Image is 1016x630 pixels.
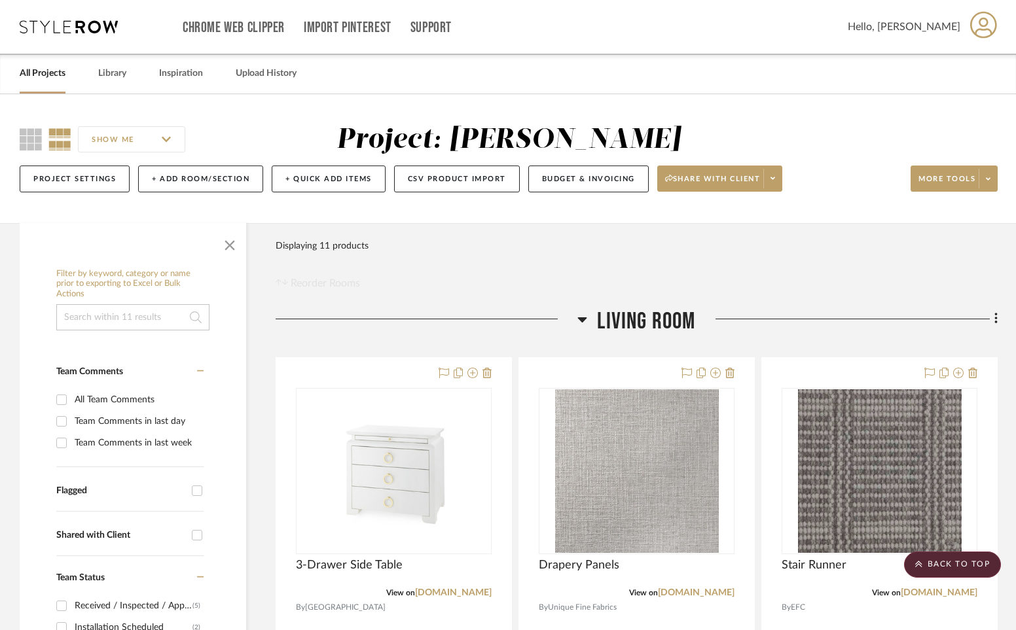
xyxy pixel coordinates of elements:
input: Search within 11 results [56,304,209,330]
a: Support [410,22,452,33]
div: Flagged [56,485,185,497]
div: Team Comments in last week [75,432,200,453]
div: All Team Comments [75,389,200,410]
a: [DOMAIN_NAME] [658,588,735,597]
button: More tools [911,166,998,192]
span: More tools [918,174,975,194]
a: Import Pinterest [304,22,391,33]
span: Share with client [665,174,761,194]
a: [DOMAIN_NAME] [415,588,492,597]
span: By [782,601,791,614]
span: View on [629,589,658,597]
span: Reorder Rooms [291,275,360,291]
span: EFC [791,601,805,614]
img: Drapery Panels [555,389,719,553]
span: Team Status [56,573,105,582]
span: Team Comments [56,367,123,376]
img: 3-Drawer Side Table [312,389,476,553]
h6: Filter by keyword, category or name prior to exporting to Excel or Bulk Actions [56,269,209,300]
button: Budget & Invoicing [528,166,649,192]
button: Share with client [657,166,783,192]
button: CSV Product Import [394,166,520,192]
span: View on [872,589,901,597]
a: [DOMAIN_NAME] [901,588,977,597]
div: (5) [192,595,200,616]
span: 3-Drawer Side Table [296,558,403,572]
span: Drapery Panels [539,558,619,572]
button: + Add Room/Section [138,166,263,192]
button: Project Settings [20,166,130,192]
span: Hello, [PERSON_NAME] [848,19,960,35]
a: Upload History [236,65,297,82]
span: View on [386,589,415,597]
button: + Quick Add Items [272,166,386,192]
span: [GEOGRAPHIC_DATA] [305,601,386,614]
div: Displaying 11 products [276,233,369,259]
a: Library [98,65,126,82]
span: By [539,601,548,614]
span: Unique Fine Fabrics [548,601,617,614]
button: Close [217,230,243,256]
img: Stair Runner [798,389,962,553]
span: Stair Runner [782,558,846,572]
span: Living Room [597,307,695,336]
div: Project: [PERSON_NAME] [336,126,681,154]
a: Inspiration [159,65,203,82]
span: By [296,601,305,614]
scroll-to-top-button: BACK TO TOP [904,551,1001,578]
div: Shared with Client [56,530,185,541]
div: Team Comments in last day [75,411,200,432]
a: All Projects [20,65,65,82]
button: Reorder Rooms [276,275,360,291]
div: Received / Inspected / Approved [75,595,192,616]
a: Chrome Web Clipper [183,22,285,33]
